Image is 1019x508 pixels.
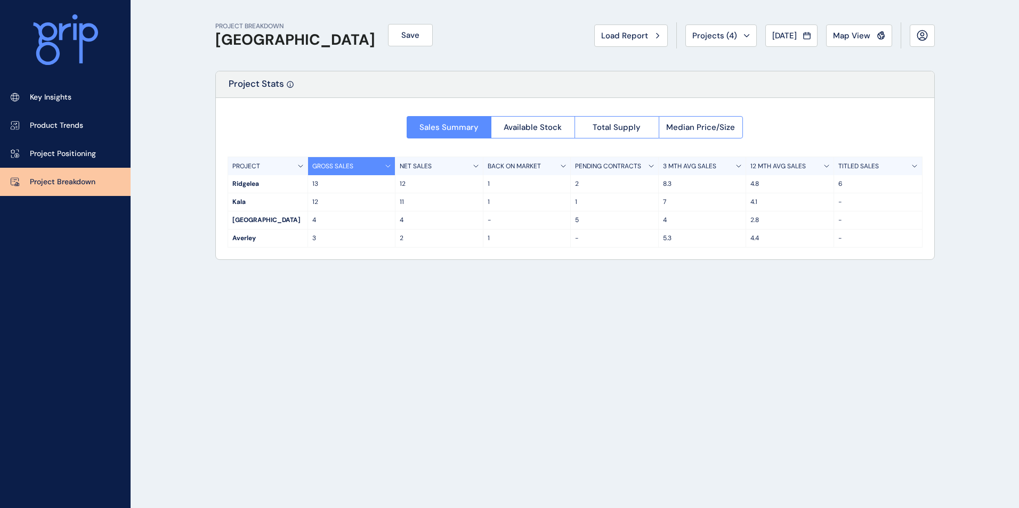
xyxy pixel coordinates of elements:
[400,234,479,243] p: 2
[228,230,308,247] div: Averley
[228,211,308,229] div: [GEOGRAPHIC_DATA]
[838,216,918,225] p: -
[838,179,918,189] p: 6
[593,122,641,133] span: Total Supply
[215,31,375,49] h1: [GEOGRAPHIC_DATA]
[750,198,829,207] p: 4.1
[594,24,668,47] button: Load Report
[575,162,641,171] p: PENDING CONTRACTS
[838,234,918,243] p: -
[407,116,491,138] button: Sales Summary
[30,149,96,159] p: Project Positioning
[826,24,892,47] button: Map View
[312,234,391,243] p: 3
[663,162,716,171] p: 3 MTH AVG SALES
[215,22,375,31] p: PROJECT BREAKDOWN
[750,234,829,243] p: 4.4
[504,122,562,133] span: Available Stock
[228,175,308,193] div: Ridgelea
[491,116,575,138] button: Available Stock
[575,179,654,189] p: 2
[685,24,757,47] button: Projects (4)
[400,162,432,171] p: NET SALES
[663,234,742,243] p: 5.3
[312,216,391,225] p: 4
[750,216,829,225] p: 2.8
[666,122,735,133] span: Median Price/Size
[228,193,308,211] div: Kala
[401,30,419,40] span: Save
[400,216,479,225] p: 4
[312,198,391,207] p: 12
[601,30,648,41] span: Load Report
[663,179,742,189] p: 8.3
[575,216,654,225] p: 5
[30,92,71,103] p: Key Insights
[663,216,742,225] p: 4
[419,122,479,133] span: Sales Summary
[838,162,879,171] p: TITLED SALES
[750,162,806,171] p: 12 MTH AVG SALES
[765,24,818,47] button: [DATE]
[750,179,829,189] p: 4.8
[692,30,737,41] span: Projects ( 4 )
[772,30,797,41] span: [DATE]
[488,162,541,171] p: BACK ON MARKET
[488,234,567,243] p: 1
[312,162,353,171] p: GROSS SALES
[30,120,83,131] p: Product Trends
[400,179,479,189] p: 12
[400,198,479,207] p: 11
[488,216,567,225] p: -
[229,78,284,97] p: Project Stats
[575,116,659,138] button: Total Supply
[659,116,743,138] button: Median Price/Size
[838,198,918,207] p: -
[312,179,391,189] p: 13
[833,30,870,41] span: Map View
[388,24,433,46] button: Save
[575,234,654,243] p: -
[575,198,654,207] p: 1
[488,198,567,207] p: 1
[488,179,567,189] p: 1
[232,162,260,171] p: PROJECT
[663,198,742,207] p: 7
[30,177,95,187] p: Project Breakdown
